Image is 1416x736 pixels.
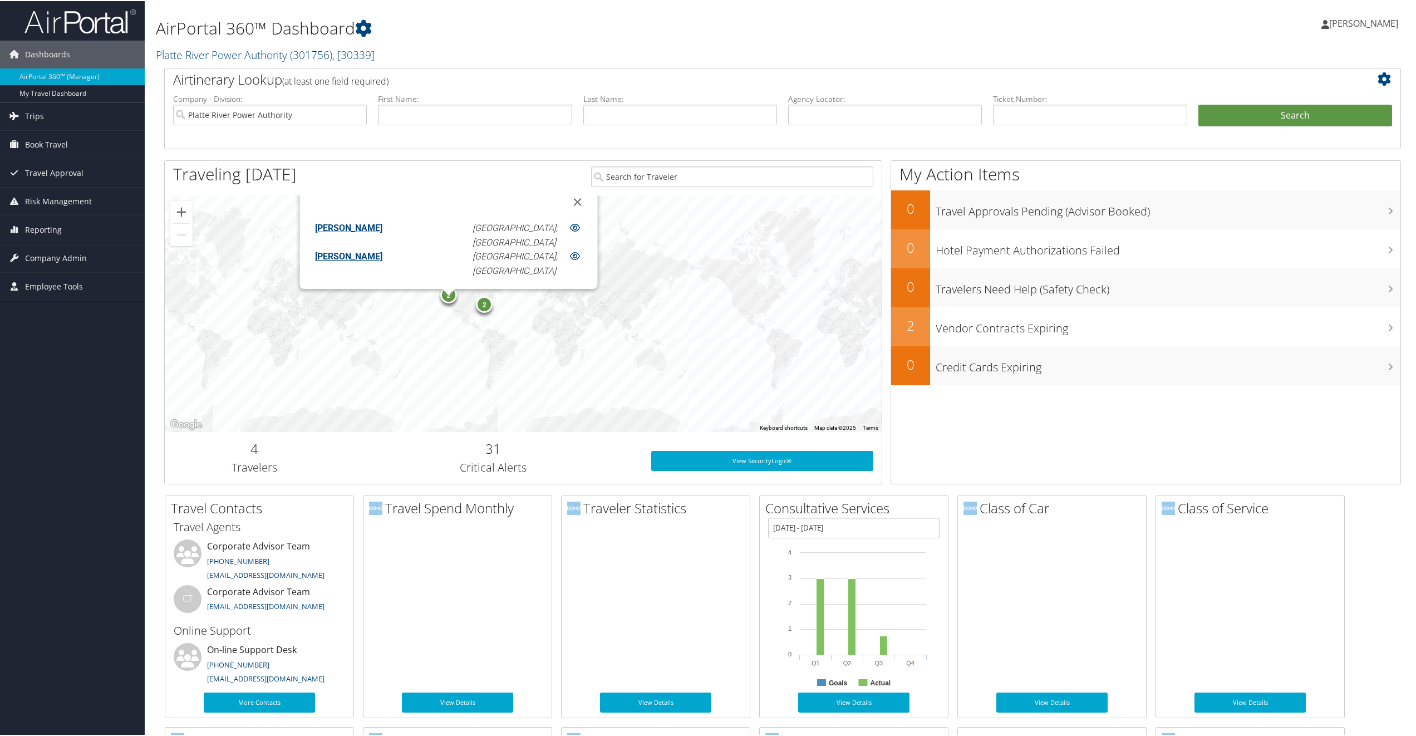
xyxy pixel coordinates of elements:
span: Risk Management [25,187,92,214]
a: View SecurityLogic® [651,450,873,470]
h2: 0 [891,276,930,295]
h2: Class of Service [1162,498,1344,517]
span: Map data ©2025 [814,424,856,430]
span: Company Admin [25,243,87,271]
h2: Airtinerary Lookup [173,69,1289,88]
label: Last Name: [583,92,777,104]
em: [GEOGRAPHIC_DATA], [GEOGRAPHIC_DATA] [473,222,558,247]
h3: Travel Agents [174,518,345,534]
a: 0Travelers Need Help (Safety Check) [891,267,1400,306]
h2: 2 [891,315,930,334]
h1: AirPortal 360™ Dashboard [156,16,991,39]
div: 2 [440,286,457,302]
a: [PHONE_NUMBER] [207,555,269,565]
li: On-line Support Desk [168,642,351,688]
img: domo-logo.png [369,501,382,514]
button: Close [564,188,591,214]
img: Google [168,416,204,431]
h3: Online Support [174,622,345,637]
label: First Name: [378,92,572,104]
span: , [ 30339 ] [332,46,375,61]
tspan: 2 [788,598,791,605]
img: domo-logo.png [963,501,977,514]
h2: Travel Spend Monthly [369,498,552,517]
a: View Details [996,691,1108,712]
button: Search [1198,104,1392,126]
h3: Hotel Payment Authorizations Failed [936,236,1400,257]
text: Actual [870,678,891,686]
span: Trips [25,101,44,129]
a: [EMAIL_ADDRESS][DOMAIN_NAME] [207,673,324,683]
label: Agency Locator: [788,92,982,104]
a: [PERSON_NAME] [314,250,382,261]
span: [PERSON_NAME] [1329,16,1398,28]
a: Open this area in Google Maps (opens a new window) [168,416,204,431]
img: domo-logo.png [567,501,581,514]
h3: Vendor Contracts Expiring [936,314,1400,335]
li: Corporate Advisor Team [168,538,351,584]
a: 0Hotel Payment Authorizations Failed [891,228,1400,267]
img: domo-logo.png [1162,501,1175,514]
text: Q1 [812,659,820,665]
a: Terms (opens in new tab) [863,424,878,430]
h1: My Action Items [891,161,1400,185]
h2: Class of Car [963,498,1146,517]
span: Reporting [25,215,62,243]
em: [GEOGRAPHIC_DATA], [GEOGRAPHIC_DATA] [473,250,558,275]
a: [EMAIL_ADDRESS][DOMAIN_NAME] [207,569,324,579]
a: View Details [798,691,909,712]
text: Q3 [875,659,883,665]
a: View Details [402,691,513,712]
h2: 31 [352,438,635,457]
div: 2 [476,295,493,312]
h3: Travel Approvals Pending (Advisor Booked) [936,197,1400,218]
a: 0Travel Approvals Pending (Advisor Booked) [891,189,1400,228]
text: Goals [829,678,848,686]
a: View Details [600,691,711,712]
button: Keyboard shortcuts [760,423,808,431]
span: ( 301756 ) [290,46,332,61]
span: Dashboards [25,40,70,67]
h2: Travel Contacts [171,498,353,517]
a: View Details [1194,691,1306,712]
a: [EMAIL_ADDRESS][DOMAIN_NAME] [207,600,324,610]
a: [PERSON_NAME] [1321,6,1409,39]
tspan: 0 [788,650,791,656]
label: Company - Division: [173,92,367,104]
h2: 0 [891,354,930,373]
a: 0Credit Cards Expiring [891,345,1400,384]
tspan: 3 [788,573,791,580]
img: airportal-logo.png [24,7,136,33]
text: Q4 [906,659,914,665]
a: [PHONE_NUMBER] [207,659,269,669]
h3: Travelers Need Help (Safety Check) [936,275,1400,296]
h2: 4 [173,438,336,457]
span: Travel Approval [25,158,83,186]
h2: 0 [891,237,930,256]
span: (at least one field required) [282,74,389,86]
h2: Consultative Services [765,498,948,517]
button: Zoom out [170,223,193,245]
li: Corporate Advisor Team [168,584,351,620]
label: Ticket Number: [993,92,1187,104]
tspan: 4 [788,548,791,555]
span: Employee Tools [25,272,83,300]
span: Book Travel [25,130,68,158]
h3: Critical Alerts [352,459,635,474]
a: More Contacts [204,691,315,712]
text: Q2 [843,659,852,665]
h3: Travelers [173,459,336,474]
h3: Credit Cards Expiring [936,353,1400,374]
a: Platte River Power Authority [156,46,375,61]
h2: 0 [891,198,930,217]
button: Zoom in [170,200,193,222]
input: Search for Traveler [591,165,873,186]
h1: Traveling [DATE] [173,161,297,185]
h2: Traveler Statistics [567,498,750,517]
tspan: 1 [788,624,791,631]
a: 2Vendor Contracts Expiring [891,306,1400,345]
div: CT [174,584,201,612]
a: [PERSON_NAME] [314,222,382,232]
